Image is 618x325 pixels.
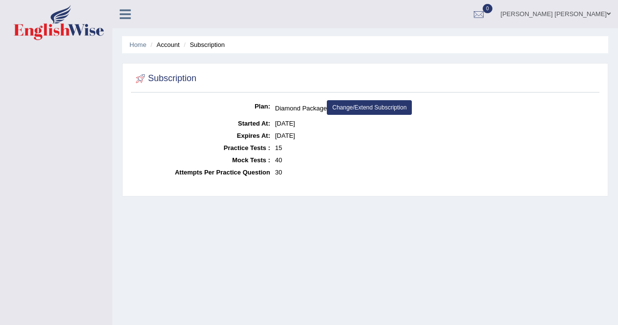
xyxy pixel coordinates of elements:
[148,40,179,49] li: Account
[133,100,270,112] dt: Plan:
[133,166,270,178] dt: Attempts Per Practice Question
[133,71,196,86] h2: Subscription
[133,154,270,166] dt: Mock Tests :
[133,117,270,130] dt: Started At:
[275,166,597,178] dd: 30
[275,100,597,117] dd: Diamond Package
[275,142,597,154] dd: 15
[129,41,147,48] a: Home
[133,130,270,142] dt: Expires At:
[275,117,597,130] dd: [DATE]
[327,100,412,115] a: Change/Extend Subscription
[133,142,270,154] dt: Practice Tests :
[275,130,597,142] dd: [DATE]
[275,154,597,166] dd: 40
[483,4,492,13] span: 0
[181,40,225,49] li: Subscription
